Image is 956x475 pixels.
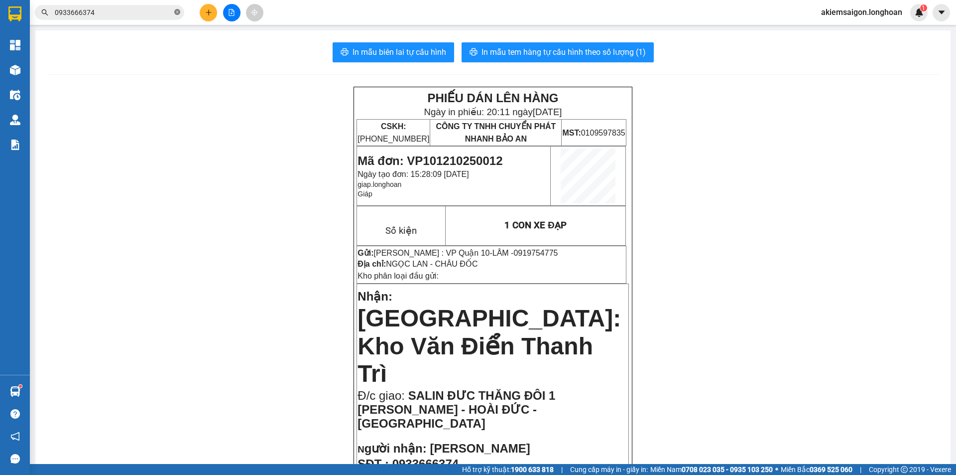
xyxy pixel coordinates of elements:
span: 0109597835 [562,129,625,137]
span: Hỗ trợ kỹ thuật: [462,464,554,475]
span: In mẫu tem hàng tự cấu hình theo số lượng (1) [481,46,646,58]
strong: SĐT : [358,457,389,471]
span: Mã đơn: VP101210250012 [358,154,502,167]
span: message [10,454,20,464]
img: warehouse-icon [10,90,20,100]
span: Giáp [358,190,372,198]
span: Cung cấp máy in - giấy in: [570,464,648,475]
button: printerIn mẫu tem hàng tự cấu hình theo số lượng (1) [462,42,654,62]
strong: 1900 633 818 [511,466,554,474]
button: file-add [223,4,240,21]
span: | [561,464,563,475]
strong: PHIẾU DÁN LÊN HÀNG [70,4,201,18]
span: close-circle [174,8,180,17]
span: [DATE] [533,107,562,117]
span: CÔNG TY TNHH CHUYỂN PHÁT NHANH BẢO AN [436,122,556,143]
span: aim [251,9,258,16]
span: Miền Bắc [781,464,852,475]
sup: 1 [920,4,927,11]
span: akiemsaigon.longhoan [813,6,910,18]
span: [PERSON_NAME] [430,442,530,455]
span: [PERSON_NAME] : VP Quận 10 [374,249,490,257]
strong: 0708 023 035 - 0935 103 250 [682,466,773,474]
span: file-add [228,9,235,16]
button: aim [246,4,263,21]
img: dashboard-icon [10,40,20,50]
span: Nhận: [358,290,392,303]
input: Tìm tên, số ĐT hoặc mã đơn [55,7,172,18]
strong: MST: [562,129,581,137]
button: caret-down [933,4,950,21]
span: caret-down [937,8,946,17]
span: SALIN ĐƯC THĂNG ĐÔI 1 [PERSON_NAME] - HOÀI ĐỨC - [GEOGRAPHIC_DATA] [358,389,555,430]
span: 1 CON XE ĐẠP [504,220,566,231]
img: logo-vxr [8,6,21,21]
img: icon-new-feature [915,8,924,17]
span: 0919754775 [513,249,558,257]
strong: PHIẾU DÁN LÊN HÀNG [427,91,558,105]
span: 0933666374 [392,457,459,471]
sup: 1 [19,385,22,388]
span: close-circle [174,9,180,15]
span: Ngày tạo đơn: 15:28:09 [DATE] [358,170,469,178]
span: copyright [901,466,908,473]
span: giap.longhoan [358,180,401,188]
span: Mã đơn: VP101210250012 [4,60,149,74]
button: plus [200,4,217,21]
img: solution-icon [10,140,20,150]
span: notification [10,432,20,441]
strong: Địa chỉ: [358,260,386,268]
button: printerIn mẫu biên lai tự cấu hình [333,42,454,62]
img: warehouse-icon [10,386,20,397]
span: [GEOGRAPHIC_DATA]: Kho Văn Điển Thanh Trì [358,305,621,387]
span: Số kiện [385,225,417,236]
strong: Gửi: [358,249,373,257]
span: 1 [922,4,925,11]
span: | [860,464,861,475]
span: LÂM - [492,249,558,257]
span: printer [470,48,478,57]
span: [PHONE_NUMBER] [4,34,76,51]
span: Miền Nam [650,464,773,475]
span: Ngày in phiếu: 20:11 ngày [424,107,562,117]
span: - [489,249,558,257]
span: NGỌC LAN - CHÂU ĐỐC [386,260,478,268]
span: Ngày in phiếu: 20:11 ngày [67,20,205,30]
img: warehouse-icon [10,65,20,75]
span: Đ/c giao: [358,389,408,402]
span: printer [341,48,349,57]
strong: CSKH: [27,34,53,42]
span: gười nhận: [364,442,427,455]
span: ⚪️ [775,468,778,472]
span: question-circle [10,409,20,419]
span: In mẫu biên lai tự cấu hình [353,46,446,58]
span: plus [205,9,212,16]
img: warehouse-icon [10,115,20,125]
span: Kho phân loại đầu gửi: [358,272,439,280]
strong: N [358,444,426,455]
strong: CSKH: [381,122,406,131]
span: [PHONE_NUMBER] [358,122,429,143]
strong: 0369 525 060 [810,466,852,474]
span: search [41,9,48,16]
span: CÔNG TY TNHH CHUYỂN PHÁT NHANH BẢO AN [79,34,199,52]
